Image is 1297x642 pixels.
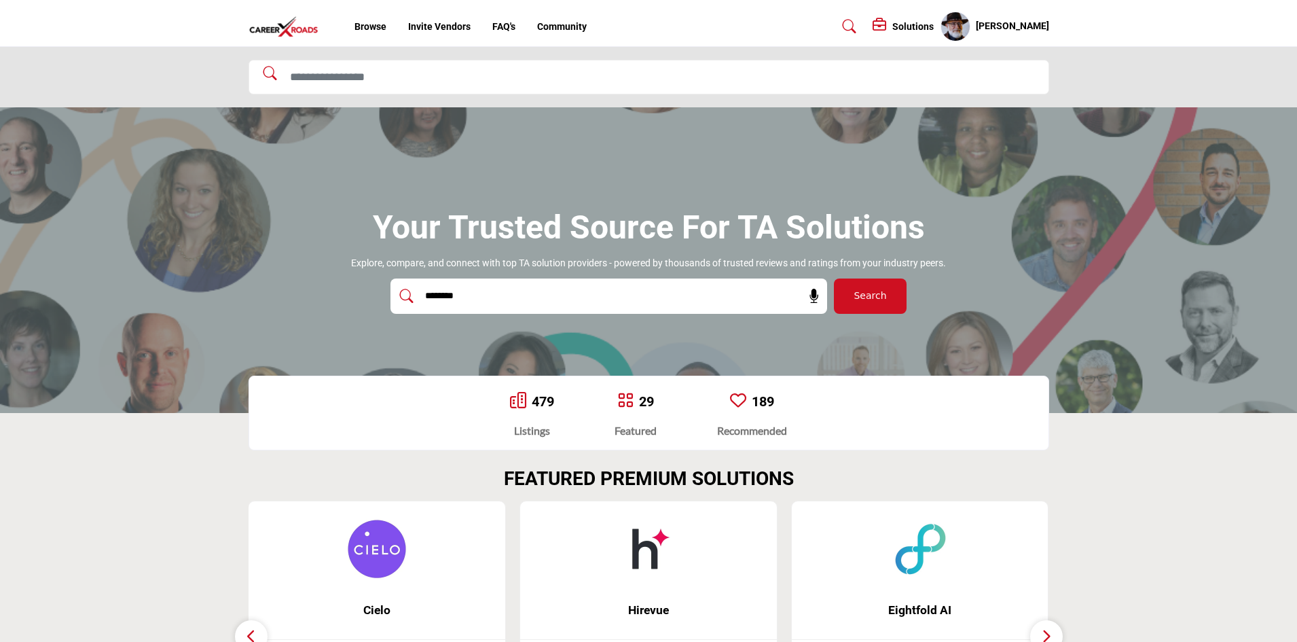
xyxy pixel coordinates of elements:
a: 189 [752,393,774,410]
div: Recommended [717,423,787,439]
a: Hirevue [520,592,777,628]
img: Hirevue [615,515,682,583]
span: Cielo [269,601,485,619]
a: Go to Featured [617,392,634,411]
img: Eightfold AI [886,515,954,583]
a: Community [537,21,587,32]
a: Search [829,16,865,37]
b: Cielo [269,592,485,628]
img: Cielo [343,515,411,583]
span: Search [854,289,886,303]
div: Listings [510,423,554,439]
h5: Solutions [892,20,934,33]
b: Hirevue [541,592,756,628]
a: 479 [532,393,554,410]
a: Go to Recommended [730,392,746,411]
a: Cielo [249,592,505,628]
span: Search by Voice [798,289,821,303]
a: Invite Vendors [408,21,471,32]
h1: Your Trusted Source for TA Solutions [373,207,925,249]
button: Search [834,279,907,314]
span: Eightfold AI [812,601,1028,619]
p: Explore, compare, and connect with top TA solution providers - powered by thousands of trusted re... [351,257,946,270]
a: 29 [639,393,654,410]
h2: FEATURED PREMIUM SOLUTIONS [504,467,794,491]
b: Eightfold AI [812,592,1028,628]
a: Browse [354,21,386,32]
span: Hirevue [541,601,756,619]
a: FAQ's [492,21,515,32]
img: Site Logo [249,16,326,38]
a: Eightfold AI [792,592,1048,628]
div: Featured [615,423,657,439]
input: Search Solutions [249,60,1049,94]
h5: [PERSON_NAME] [976,20,1049,33]
div: Solutions [873,18,934,35]
button: Show hide supplier dropdown [940,12,970,41]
